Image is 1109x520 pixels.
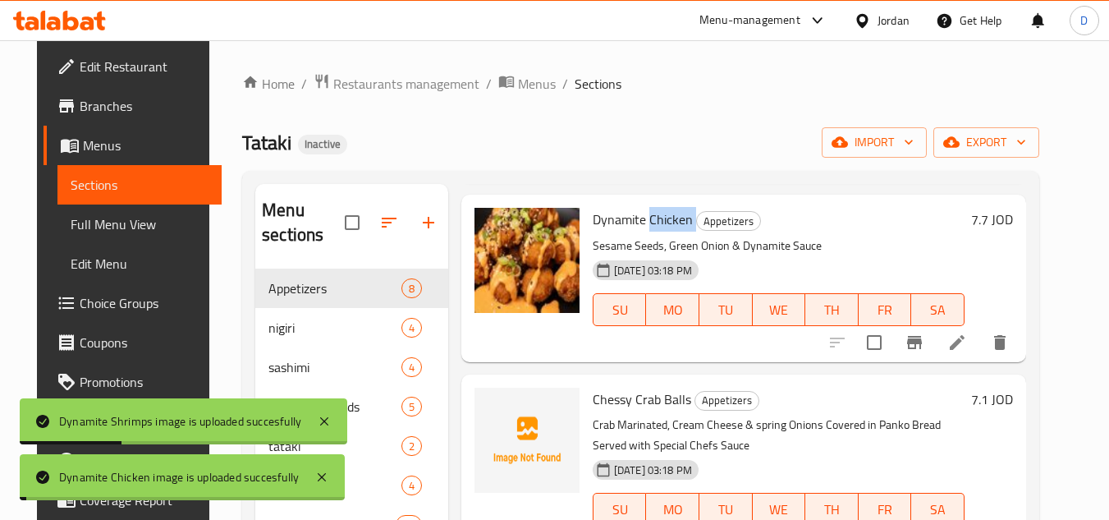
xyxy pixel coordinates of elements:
span: 4 [402,320,421,336]
li: / [301,74,307,94]
a: Promotions [44,362,222,402]
div: Dynamite Chicken image is uploaded succesfully [59,468,299,486]
a: Coupons [44,323,222,362]
span: Appetizers [697,212,760,231]
button: TH [805,293,859,326]
h6: 7.7 JOD [971,208,1013,231]
a: Home [242,74,295,94]
div: tataki2 [255,426,448,466]
h2: Menu sections [262,198,345,247]
div: nigiri4 [255,308,448,347]
span: TH [812,298,852,322]
span: Dynamite Chicken [593,207,693,232]
div: items [401,278,422,298]
span: Sections [575,74,621,94]
div: items [401,318,422,338]
button: import [822,127,927,158]
h6: 7.1 JOD [971,388,1013,411]
span: Edit Restaurant [80,57,209,76]
span: sashimi [268,357,401,377]
div: HASOMAKI4 [255,466,448,505]
div: items [401,357,422,377]
span: tataki [268,436,401,456]
span: Promotions [80,372,209,392]
li: / [486,74,492,94]
span: [DATE] 03:18 PM [607,263,699,278]
span: Inactive [298,137,347,151]
a: Edit Restaurant [44,47,222,86]
span: 2 [402,439,421,454]
a: Menus [498,73,556,94]
button: SA [911,293,965,326]
div: Jordan [878,12,910,30]
span: TU [706,298,746,322]
span: Full Menu View [71,214,209,234]
div: sashimi4 [255,347,448,387]
div: Inactive [298,135,347,154]
button: TU [699,293,753,326]
span: Coverage Report [80,490,209,510]
div: items [401,397,422,416]
span: Branches [80,96,209,116]
span: MO [653,298,693,322]
div: Appetizers [696,211,761,231]
span: [DATE] 03:18 PM [607,462,699,478]
a: Sections [57,165,222,205]
span: nigiri [268,318,401,338]
span: Upsell [80,451,209,471]
span: Restaurants management [333,74,479,94]
button: WE [753,293,806,326]
a: Coverage Report [44,481,222,520]
span: Menus [83,136,209,155]
div: Appetizers8 [255,269,448,308]
span: D [1080,12,1088,30]
span: Select to update [857,325,891,360]
button: FR [859,293,912,326]
span: 4 [402,478,421,494]
button: MO [646,293,699,326]
span: export [946,132,1026,153]
button: SU [593,293,647,326]
span: Select all sections [335,205,369,240]
a: Menus [44,126,222,165]
button: Branch-specific-item [895,323,934,362]
span: Appetizers [268,278,401,298]
span: SA [918,298,958,322]
span: Coupons [80,333,209,352]
p: Sesame Seeds, Green Onion & Dynamite Sauce [593,236,965,256]
a: Full Menu View [57,205,222,244]
div: Soup and Salads5 [255,387,448,426]
button: export [933,127,1039,158]
span: Tataki [242,124,291,161]
button: Add section [409,203,448,242]
span: Menus [518,74,556,94]
nav: breadcrumb [242,73,1039,94]
a: Choice Groups [44,283,222,323]
span: Sections [71,175,209,195]
div: items [401,436,422,456]
img: Dynamite Chicken [474,208,580,313]
p: Crab Marinated, Cream Cheese & spring Onions Covered in Panko Bread Served with Special Chefs Sauce [593,415,965,456]
span: Appetizers [695,391,758,410]
div: Dynamite Shrimps image is uploaded succesfully [59,412,301,430]
span: WE [759,298,800,322]
button: delete [980,323,1020,362]
span: 5 [402,399,421,415]
span: SU [600,298,640,322]
span: 8 [402,281,421,297]
span: 4 [402,360,421,375]
span: Choice Groups [80,293,209,313]
span: import [835,132,914,153]
span: Soup and Salads [268,397,401,416]
div: Appetizers [694,391,759,411]
span: FR [865,298,905,322]
div: Menu-management [699,11,800,30]
a: Branches [44,86,222,126]
span: Edit Menu [71,254,209,274]
img: Chessy Crab Balls [474,388,580,493]
span: Chessy Crab Balls [593,387,691,412]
